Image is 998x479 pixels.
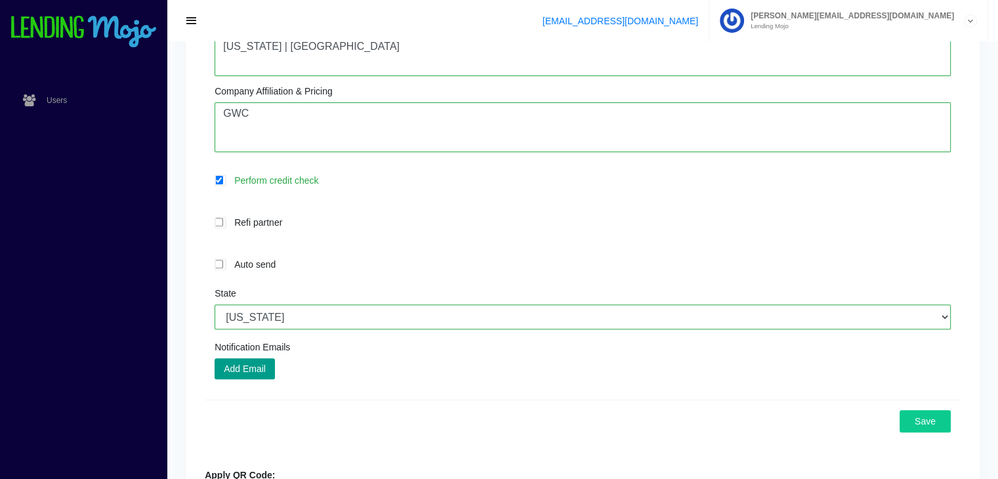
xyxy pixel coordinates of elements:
[744,12,954,20] span: [PERSON_NAME][EMAIL_ADDRESS][DOMAIN_NAME]
[744,23,954,30] small: Lending Mojo
[215,87,333,96] label: Company Affiliation & Pricing
[215,102,951,152] textarea: GWC
[543,16,698,26] a: [EMAIL_ADDRESS][DOMAIN_NAME]
[215,289,236,298] label: State
[215,35,951,76] textarea: [US_STATE] | [GEOGRAPHIC_DATA]
[215,343,290,352] label: Notification Emails
[228,257,951,272] label: Auto send
[228,215,951,230] label: Refi partner
[720,9,744,33] img: Profile image
[900,410,951,432] button: Save
[47,96,67,104] span: Users
[10,16,157,49] img: logo-small.png
[215,358,275,379] button: Add Email
[228,173,951,188] label: Perform credit check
